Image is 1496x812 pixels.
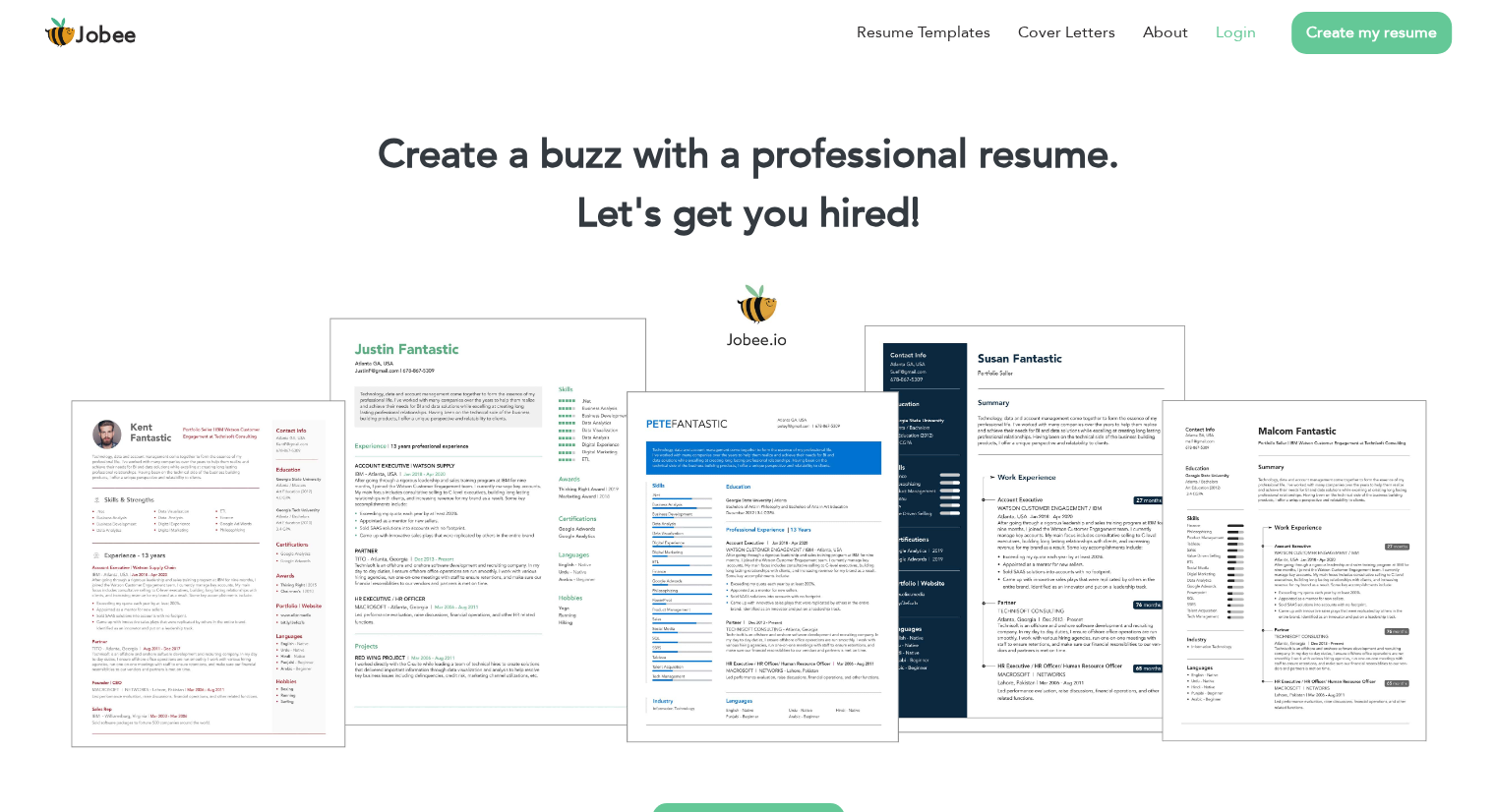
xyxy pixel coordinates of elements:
[30,189,1466,240] h2: Let's
[44,17,76,48] img: jobee.io
[1291,12,1452,54] a: Create my resume
[1216,21,1256,44] a: Login
[1143,21,1188,44] a: About
[1018,21,1115,44] a: Cover Letters
[44,17,137,48] a: Jobee
[911,187,920,241] span: |
[857,21,990,44] a: Resume Templates
[673,187,921,241] span: get you hired!
[30,130,1466,181] h1: Create a buzz with a professional resume.
[76,26,137,47] span: Jobee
